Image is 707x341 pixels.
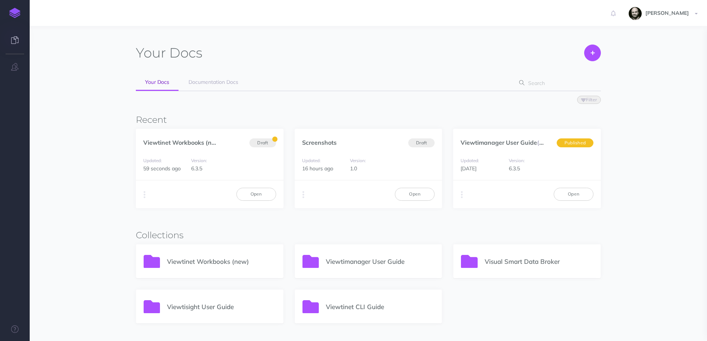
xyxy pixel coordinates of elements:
button: Filter [577,96,601,104]
i: More actions [302,190,304,200]
small: Version: [191,158,207,163]
p: Viewtinet CLI Guide [326,302,435,312]
p: Viewtimanager User Guide [326,256,435,266]
i: More actions [461,190,463,200]
small: Updated: [143,158,162,163]
span: 16 hours ago [302,165,333,172]
a: Open [554,188,593,200]
p: Viewtinet Workbooks (new) [167,256,276,266]
span: 1.0 [350,165,357,172]
span: Your [136,45,166,61]
a: Open [395,188,435,200]
img: icon-folder.svg [302,300,319,313]
p: Viewtisight User Guide [167,302,276,312]
span: Documentation Docs [189,79,238,85]
h3: Recent [136,115,601,125]
a: Viewtinet Workbooks (n... [143,139,216,146]
a: Viewtimanager User Guide(en) [461,139,549,146]
span: 6.3.5 [191,165,202,172]
img: icon-folder.svg [302,255,319,268]
span: [DATE] [461,165,477,172]
small: Version: [509,158,525,163]
span: [PERSON_NAME] [642,10,693,16]
a: Your Docs [136,74,179,91]
span: Your Docs [145,79,169,85]
span: 6.3.5 [509,165,520,172]
a: Documentation Docs [179,74,248,91]
small: Updated: [461,158,479,163]
h3: Collections [136,230,601,240]
img: fYsxTL7xyiRwVNfLOwtv2ERfMyxBnxhkboQPdXU4.jpeg [629,7,642,20]
img: icon-folder.svg [144,300,160,313]
img: icon-folder.svg [461,255,478,268]
a: Screenshots [302,139,337,146]
i: More actions [144,190,145,200]
a: Open [236,188,276,200]
h1: Docs [136,45,202,61]
input: Search [526,76,589,90]
img: logo-mark.svg [9,8,20,18]
img: icon-folder.svg [144,255,160,268]
span: (en) [537,139,549,146]
p: Visual Smart Data Broker [485,256,593,266]
span: 59 seconds ago [143,165,181,172]
small: Version: [350,158,366,163]
small: Updated: [302,158,321,163]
